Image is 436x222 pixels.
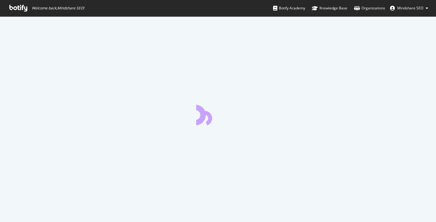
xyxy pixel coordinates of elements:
[273,5,305,11] div: Botify Academy
[354,5,385,11] div: Organizations
[312,5,347,11] div: Knowledge Base
[196,103,240,125] div: animation
[397,5,423,11] span: Mindshare SEO
[385,3,433,13] button: Mindshare SEO
[32,6,84,11] span: Welcome back, Mindshare SEO !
